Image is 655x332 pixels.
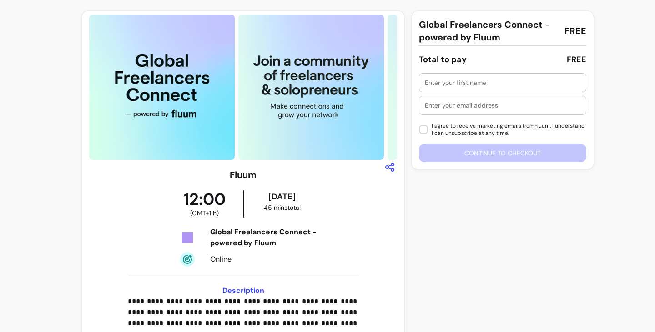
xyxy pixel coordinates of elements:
[419,18,557,44] span: Global Freelancers Connect - powered by Fluum
[128,285,359,296] h3: Description
[564,25,586,37] span: FREE
[425,101,580,110] input: Enter your email address
[166,190,243,218] div: 12:00
[238,15,384,160] img: https://d3pz9znudhj10h.cloudfront.net/aee2e147-fbd8-4818-a12f-606c309470ab
[210,254,318,265] div: Online
[567,53,586,66] div: FREE
[388,15,533,160] img: https://d3pz9znudhj10h.cloudfront.net/9d95b61e-433c-466e-8f72-0c6ec8aff819
[425,78,580,87] input: Enter your first name
[246,203,318,212] div: 45 mins total
[230,168,257,181] h3: Fluum
[89,15,235,160] img: https://d3pz9znudhj10h.cloudfront.net/00946753-bc9b-4216-846f-eac31ade132c
[419,53,467,66] div: Total to pay
[246,190,318,203] div: [DATE]
[190,208,219,218] span: ( GMT+1 h )
[210,227,318,248] div: Global Freelancers Connect - powered by Fluum
[180,230,195,245] img: Tickets Icon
